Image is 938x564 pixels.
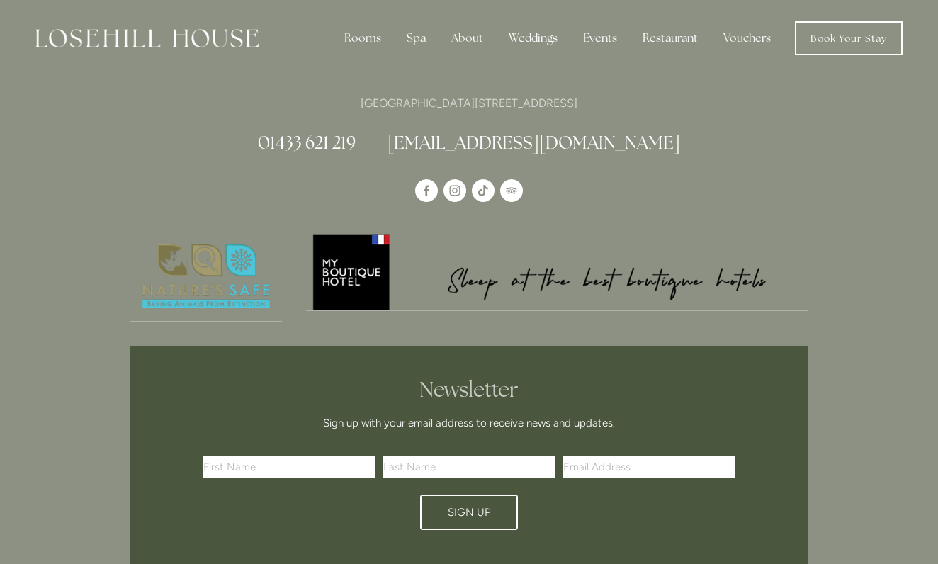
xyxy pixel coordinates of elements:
img: My Boutique Hotel - Logo [306,232,808,310]
a: Vouchers [712,24,782,52]
div: Spa [395,24,437,52]
p: Sign up with your email address to receive news and updates. [208,414,730,432]
div: Rooms [333,24,392,52]
div: Weddings [497,24,569,52]
a: My Boutique Hotel - Logo [306,232,808,311]
a: Book Your Stay [795,21,903,55]
input: First Name [203,456,375,478]
input: Last Name [383,456,555,478]
a: Nature's Safe - Logo [130,232,282,322]
a: TripAdvisor [500,179,523,202]
input: Email Address [563,456,735,478]
p: [GEOGRAPHIC_DATA][STREET_ADDRESS] [130,94,808,113]
a: 01433 621 219 [258,131,356,154]
img: Nature's Safe - Logo [130,232,282,321]
a: Instagram [443,179,466,202]
img: Losehill House [35,29,259,47]
a: TikTok [472,179,495,202]
h2: Newsletter [208,377,730,402]
button: Sign Up [420,495,518,530]
div: Restaurant [631,24,709,52]
a: Losehill House Hotel & Spa [415,179,438,202]
div: About [440,24,495,52]
span: Sign Up [448,506,491,519]
div: Events [572,24,628,52]
a: [EMAIL_ADDRESS][DOMAIN_NAME] [388,131,680,154]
